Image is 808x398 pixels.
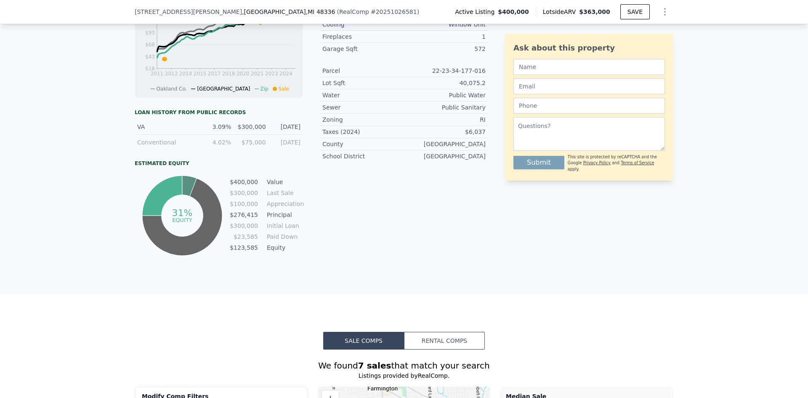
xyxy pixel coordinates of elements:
a: Privacy Policy [583,160,611,165]
button: Submit [513,156,564,169]
div: [GEOGRAPHIC_DATA] [404,140,486,148]
td: Principal [265,210,303,219]
div: RI [404,115,486,124]
tspan: 2014 [179,71,192,77]
tspan: $18 [145,66,155,72]
tspan: $68 [145,42,155,48]
button: SAVE [620,4,650,19]
div: $6,037 [404,128,486,136]
tspan: 31% [172,208,192,218]
a: Terms of Service [621,160,654,165]
div: Garage Sqft [322,45,404,53]
tspan: 2023 [265,71,278,77]
div: Parcel [322,67,404,75]
input: Phone [513,98,665,114]
div: Fireplaces [322,32,404,41]
tspan: 2018 [222,71,235,77]
span: $400,000 [498,8,529,16]
div: We found that match your search [135,360,673,371]
span: RealComp [339,8,369,15]
tspan: 2021 [251,71,264,77]
div: Taxes (2024) [322,128,404,136]
span: # 20251026581 [371,8,417,15]
td: Appreciation [265,199,303,208]
span: [GEOGRAPHIC_DATA] [197,86,250,92]
div: Public Sanitary [404,103,486,112]
tspan: 2020 [237,71,250,77]
div: Sewer [322,103,404,112]
span: Sale [279,86,290,92]
div: 3.09% [202,123,231,131]
div: Cooling [322,20,404,29]
tspan: 2017 [208,71,221,77]
div: Lot Sqft [322,79,404,87]
div: Conventional [137,138,197,147]
div: ( ) [337,8,419,16]
tspan: $43 [145,54,155,60]
strong: 7 sales [358,361,391,371]
div: [GEOGRAPHIC_DATA] [404,152,486,160]
div: 1 [404,32,486,41]
div: Window Unit [404,20,486,29]
tspan: $93 [145,30,155,36]
td: $400,000 [229,177,258,187]
div: Water [322,91,404,99]
div: This site is protected by reCAPTCHA and the Google and apply. [568,154,665,172]
span: Zip [260,86,268,92]
div: 4.02% [202,138,231,147]
div: $300,000 [236,123,266,131]
input: Email [513,78,665,94]
button: Sale Comps [323,332,404,350]
div: Public Water [404,91,486,99]
button: Rental Comps [404,332,485,350]
div: 22-23-34-177-016 [404,67,486,75]
div: Ask about this property [513,42,665,54]
td: Paid Down [265,232,303,241]
span: [STREET_ADDRESS][PERSON_NAME] [135,8,242,16]
div: $75,000 [236,138,266,147]
td: $23,585 [229,232,258,241]
div: VA [137,123,197,131]
td: $300,000 [229,221,258,230]
tspan: equity [172,216,192,223]
tspan: 2024 [279,71,292,77]
input: Name [513,59,665,75]
td: Initial Loan [265,221,303,230]
div: County [322,140,404,148]
td: Value [265,177,303,187]
td: Last Sale [265,188,303,198]
span: , MI 48336 [306,8,335,15]
span: $363,000 [579,8,610,15]
div: Estimated Equity [135,160,303,167]
div: Zoning [322,115,404,124]
tspan: 2015 [194,71,207,77]
td: $276,415 [229,210,258,219]
td: $300,000 [229,188,258,198]
td: $100,000 [229,199,258,208]
td: Equity [265,243,303,252]
span: , [GEOGRAPHIC_DATA] [242,8,335,16]
span: Oakland Co. [157,86,187,92]
tspan: 2011 [151,71,164,77]
td: $123,585 [229,243,258,252]
div: [DATE] [271,138,300,147]
tspan: 2012 [165,71,178,77]
div: Listings provided by RealComp . [135,371,673,380]
div: Loan history from public records [135,109,303,116]
span: Lotside ARV [543,8,579,16]
button: Show Options [656,3,673,20]
div: 572 [404,45,486,53]
div: 40,075.2 [404,79,486,87]
div: [DATE] [271,123,300,131]
div: School District [322,152,404,160]
span: Active Listing [455,8,498,16]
